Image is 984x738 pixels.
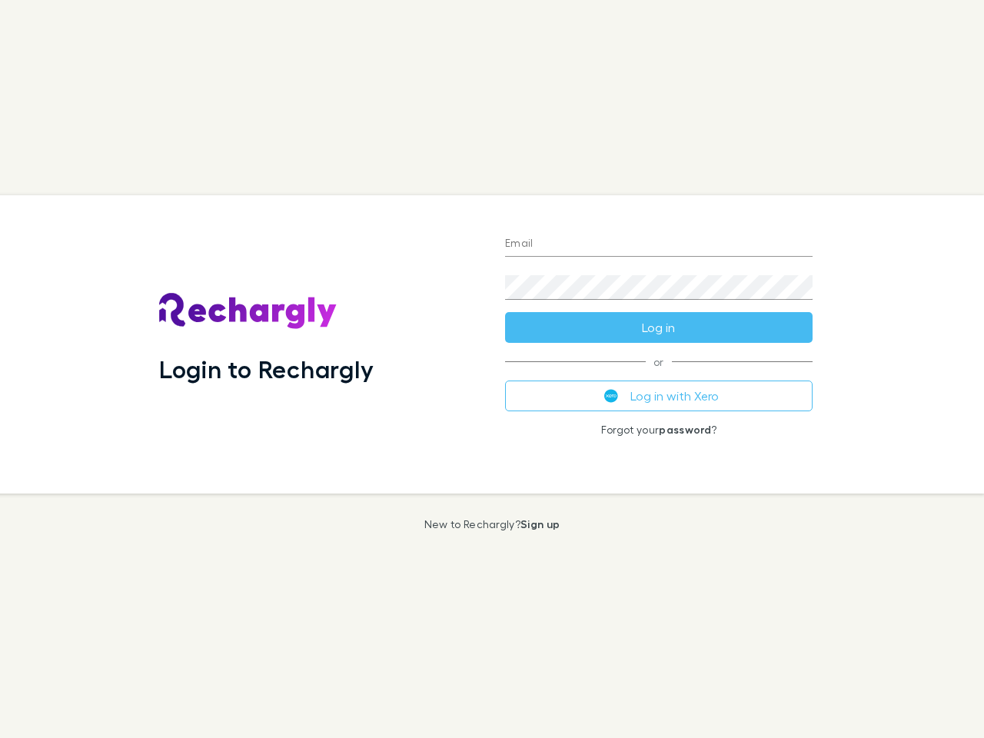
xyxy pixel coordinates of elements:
span: or [505,361,813,362]
img: Xero's logo [604,389,618,403]
h1: Login to Rechargly [159,354,374,384]
p: Forgot your ? [505,424,813,436]
img: Rechargly's Logo [159,293,337,330]
a: Sign up [520,517,560,530]
p: New to Rechargly? [424,518,560,530]
button: Log in [505,312,813,343]
a: password [659,423,711,436]
button: Log in with Xero [505,381,813,411]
